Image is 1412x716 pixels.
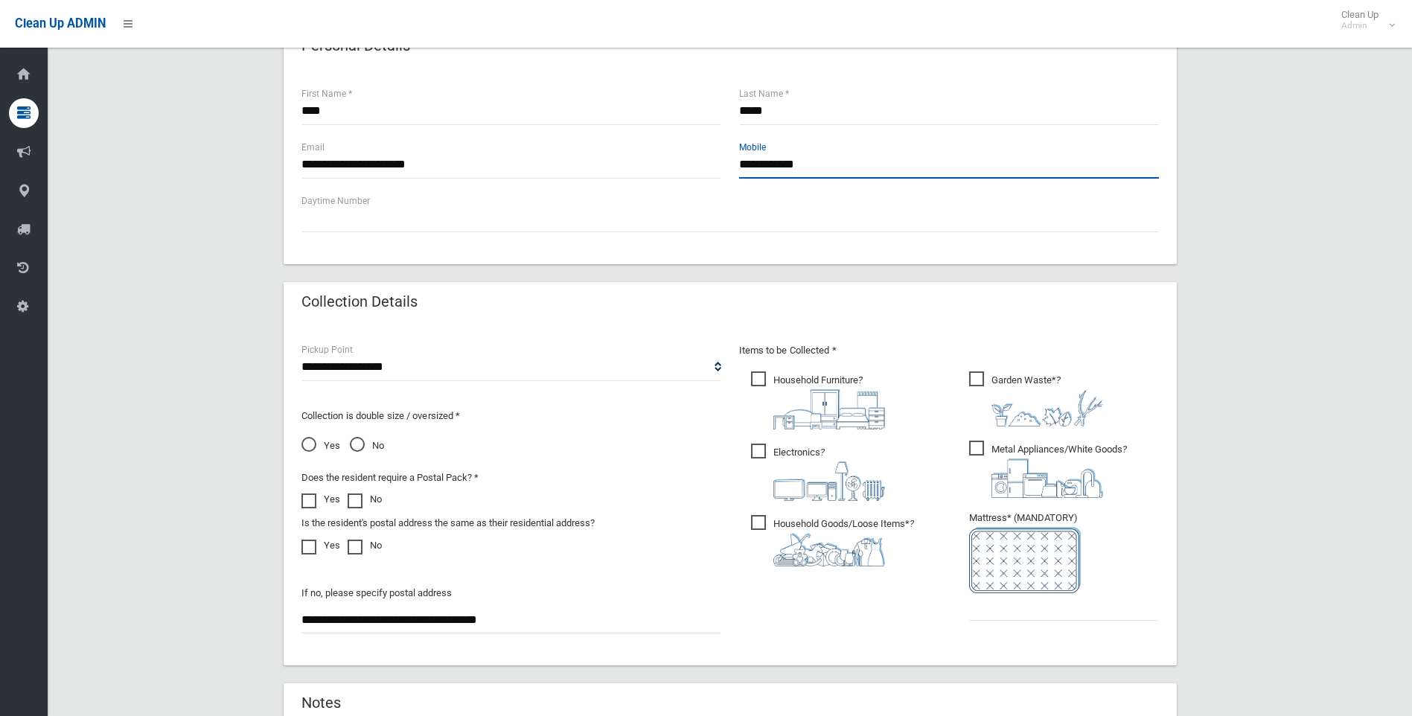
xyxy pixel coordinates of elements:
[301,514,595,532] label: Is the resident's postal address the same as their residential address?
[773,533,885,566] img: b13cc3517677393f34c0a387616ef184.png
[991,444,1127,498] i: ?
[301,437,340,455] span: Yes
[991,458,1103,498] img: 36c1b0289cb1767239cdd3de9e694f19.png
[773,374,885,429] i: ?
[969,371,1103,426] span: Garden Waste*
[991,389,1103,426] img: 4fd8a5c772b2c999c83690221e5242e0.png
[739,342,1159,359] p: Items to be Collected *
[301,469,479,487] label: Does the resident require a Postal Pack? *
[15,16,106,31] span: Clean Up ADMIN
[301,490,340,508] label: Yes
[348,537,382,554] label: No
[301,537,340,554] label: Yes
[751,515,914,566] span: Household Goods/Loose Items*
[751,444,885,501] span: Electronics
[1341,20,1379,31] small: Admin
[301,584,452,602] label: If no, please specify postal address
[1334,9,1393,31] span: Clean Up
[284,287,435,316] header: Collection Details
[751,371,885,429] span: Household Furniture
[773,389,885,429] img: aa9efdbe659d29b613fca23ba79d85cb.png
[773,447,885,501] i: ?
[991,374,1103,426] i: ?
[773,461,885,501] img: 394712a680b73dbc3d2a6a3a7ffe5a07.png
[301,407,721,425] p: Collection is double size / oversized *
[350,437,384,455] span: No
[969,512,1159,593] span: Mattress* (MANDATORY)
[969,527,1081,593] img: e7408bece873d2c1783593a074e5cb2f.png
[969,441,1127,498] span: Metal Appliances/White Goods
[773,518,914,566] i: ?
[348,490,382,508] label: No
